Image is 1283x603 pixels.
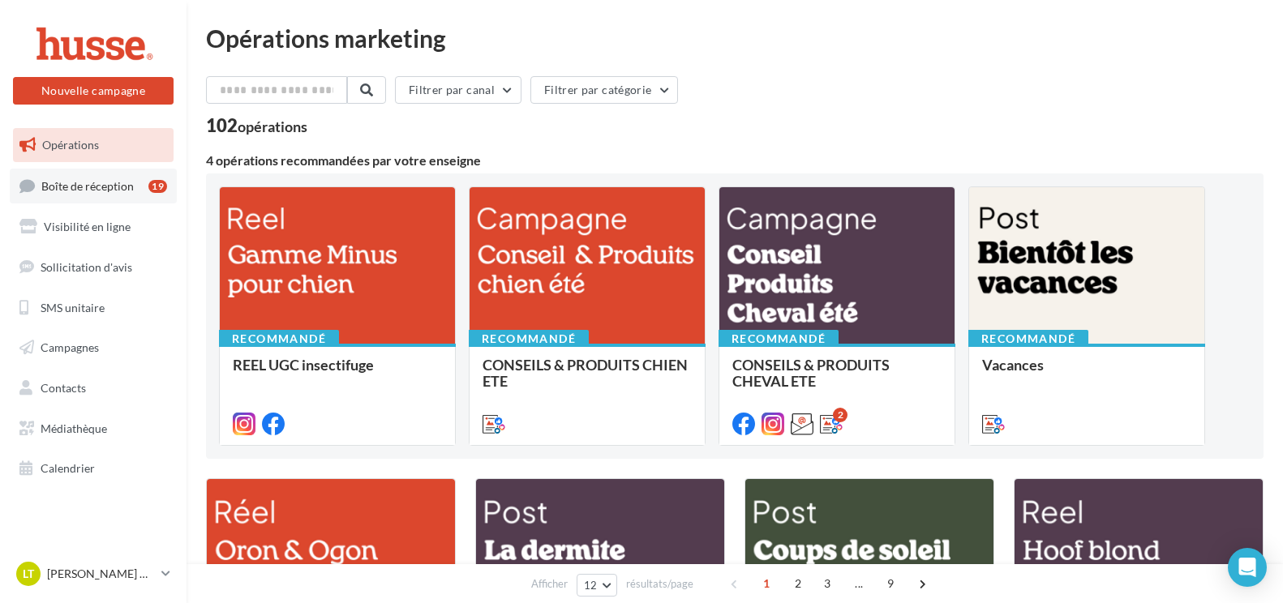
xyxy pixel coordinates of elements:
span: Lt [23,566,34,582]
a: Opérations [10,128,177,162]
a: Contacts [10,371,177,405]
span: Médiathèque [41,421,107,435]
span: SMS unitaire [41,300,105,314]
a: SMS unitaire [10,291,177,325]
div: Recommandé [219,330,339,348]
div: 4 opérations recommandées par votre enseigne [206,154,1264,167]
div: opérations [238,119,307,134]
span: 9 [878,571,903,597]
div: Open Intercom Messenger [1228,548,1267,587]
div: Opérations marketing [206,26,1264,50]
button: Filtrer par canal [395,76,521,104]
p: [PERSON_NAME] & [PERSON_NAME] [47,566,155,582]
span: Boîte de réception [41,178,134,192]
span: REEL UGC insectifuge [233,356,374,374]
span: Afficher [531,576,568,592]
span: Calendrier [41,461,95,475]
span: Visibilité en ligne [44,220,131,233]
span: 2 [785,571,811,597]
span: 1 [753,571,779,597]
span: ... [846,571,872,597]
div: 19 [148,180,167,193]
button: Nouvelle campagne [13,77,174,105]
span: CONSEILS & PRODUITS CHIEN ETE [483,356,688,390]
a: Médiathèque [10,412,177,446]
button: 12 [577,574,618,597]
span: Campagnes [41,340,99,354]
a: Lt [PERSON_NAME] & [PERSON_NAME] [13,558,174,589]
span: 3 [814,571,840,597]
a: Campagnes [10,331,177,365]
div: Recommandé [469,330,589,348]
a: Calendrier [10,451,177,485]
span: Sollicitation d'avis [41,260,132,274]
span: Opérations [42,138,99,152]
span: résultats/page [626,576,693,592]
div: 2 [833,408,847,422]
button: Filtrer par catégorie [530,76,678,104]
a: Sollicitation d'avis [10,250,177,284]
a: Boîte de réception19 [10,169,177,203]
span: Vacances [982,356,1044,374]
div: Recommandé [719,330,839,348]
a: Visibilité en ligne [10,210,177,244]
span: Contacts [41,381,86,395]
span: CONSEILS & PRODUITS CHEVAL ETE [732,356,890,390]
div: 102 [206,117,307,135]
span: 12 [584,579,598,592]
div: Recommandé [968,330,1088,348]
